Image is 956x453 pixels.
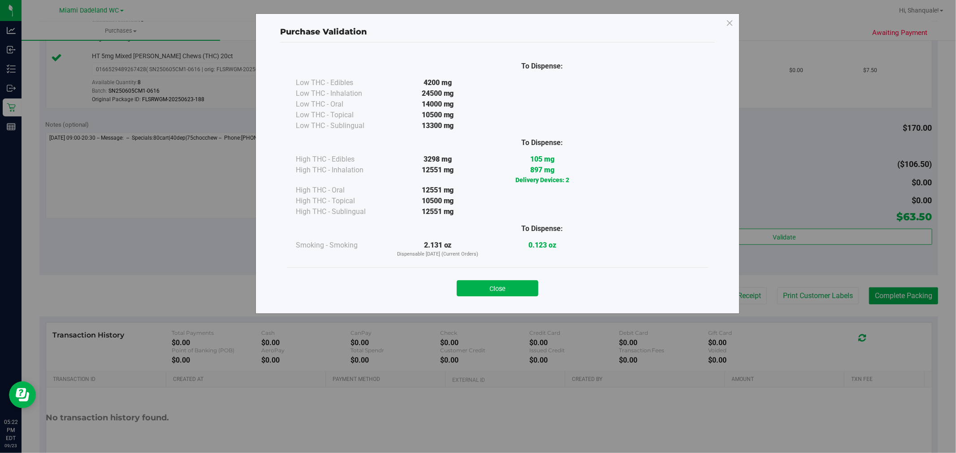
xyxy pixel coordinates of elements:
[385,251,490,258] p: Dispensable [DATE] (Current Orders)
[296,196,385,206] div: High THC - Topical
[385,120,490,131] div: 13300 mg
[296,240,385,251] div: Smoking - Smoking
[385,99,490,110] div: 14000 mg
[385,154,490,165] div: 3298 mg
[385,77,490,88] div: 4200 mg
[296,110,385,120] div: Low THC - Topical
[490,223,594,234] div: To Dispense:
[385,240,490,258] div: 2.131 oz
[9,381,36,408] iframe: Resource center
[490,61,594,72] div: To Dispense:
[296,154,385,165] div: High THC - Edibles
[457,280,538,296] button: Close
[385,165,490,175] div: 12551 mg
[530,166,554,174] strong: 897 mg
[385,88,490,99] div: 24500 mg
[528,241,556,249] strong: 0.123 oz
[296,120,385,131] div: Low THC - Sublingual
[530,155,554,163] strong: 105 mg
[490,137,594,148] div: To Dispense:
[296,185,385,196] div: High THC - Oral
[296,165,385,175] div: High THC - Inhalation
[385,110,490,120] div: 10500 mg
[385,185,490,196] div: 12551 mg
[296,206,385,217] div: High THC - Sublingual
[385,196,490,206] div: 10500 mg
[385,206,490,217] div: 12551 mg
[490,175,594,185] p: Delivery Devices: 2
[296,77,385,88] div: Low THC - Edibles
[296,88,385,99] div: Low THC - Inhalation
[296,99,385,110] div: Low THC - Oral
[280,27,367,37] span: Purchase Validation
